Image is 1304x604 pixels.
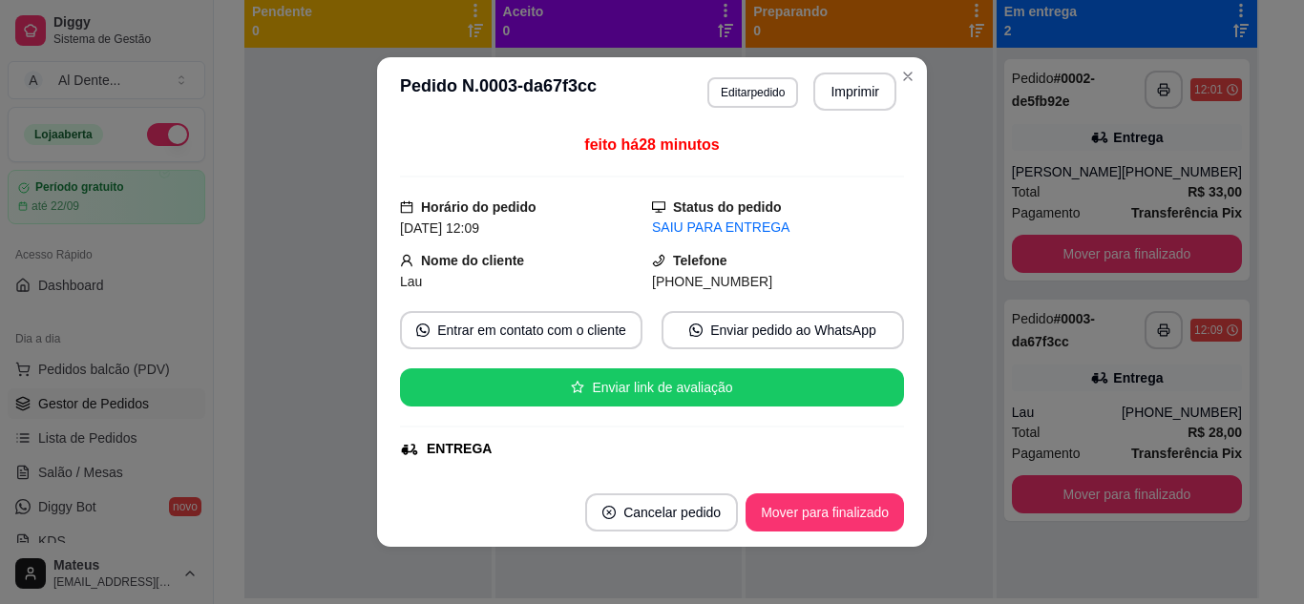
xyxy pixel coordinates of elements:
[652,218,904,238] div: SAIU PARA ENTREGA
[400,254,413,267] span: user
[421,253,524,268] strong: Nome do cliente
[421,199,536,215] strong: Horário do pedido
[400,73,597,111] h3: Pedido N. 0003-da67f3cc
[585,493,738,531] button: close-circleCancelar pedido
[673,199,782,215] strong: Status do pedido
[652,200,665,214] span: desktop
[416,323,430,337] span: whats-app
[893,61,923,92] button: Close
[400,311,642,349] button: whats-appEntrar em contato com o cliente
[746,493,904,531] button: Mover para finalizado
[652,274,772,289] span: [PHONE_NUMBER]
[400,220,479,236] span: [DATE] 12:09
[584,136,719,153] span: feito há 28 minutos
[652,254,665,267] span: phone
[400,274,422,289] span: Lau
[689,323,703,337] span: whats-app
[813,73,896,111] button: Imprimir
[400,200,413,214] span: calendar
[707,77,798,108] button: Editarpedido
[662,311,904,349] button: whats-appEnviar pedido ao WhatsApp
[571,381,584,394] span: star
[673,253,727,268] strong: Telefone
[400,368,904,406] button: starEnviar link de avaliação
[602,506,616,519] span: close-circle
[427,439,492,459] div: ENTREGA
